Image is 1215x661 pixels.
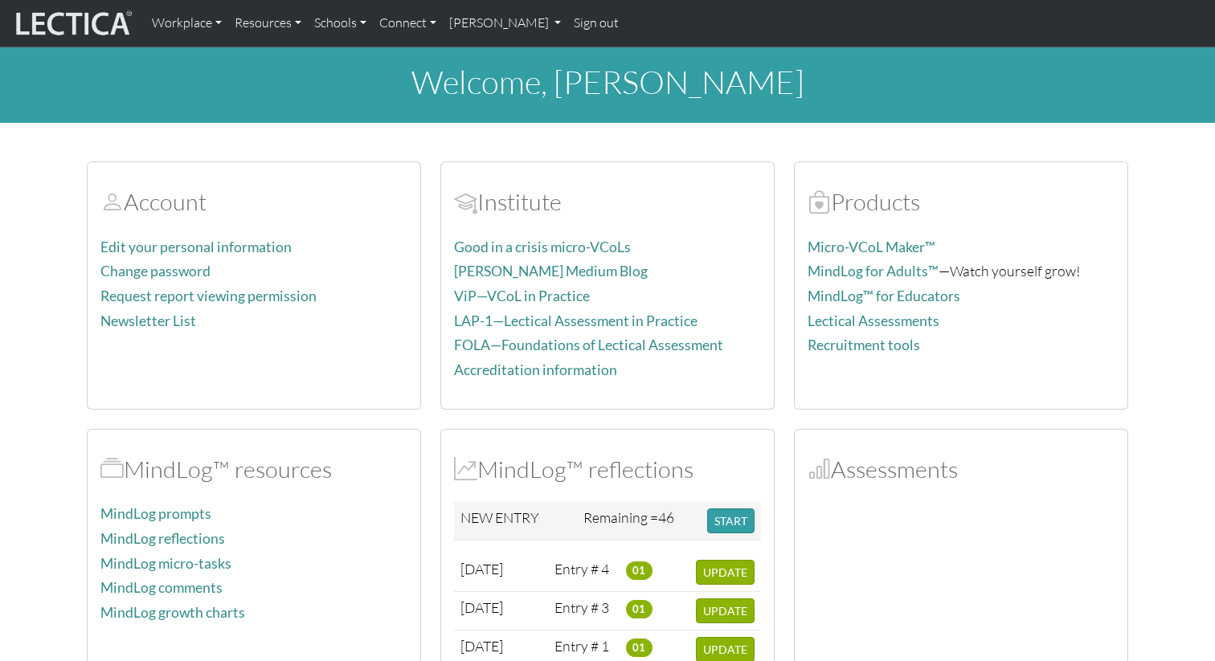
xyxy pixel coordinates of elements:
span: 01 [626,639,652,656]
span: UPDATE [703,643,747,656]
a: LAP-1—Lectical Assessment in Practice [454,312,697,329]
td: NEW ENTRY [454,502,577,541]
span: [DATE] [460,637,503,655]
a: Edit your personal information [100,239,292,255]
a: MindLog™ for Educators [808,288,960,304]
span: Products [808,187,831,216]
a: MindLog comments [100,579,223,596]
span: MindLog™ resources [100,455,124,484]
a: Accreditation information [454,361,617,378]
a: [PERSON_NAME] [443,6,567,40]
span: UPDATE [703,604,747,618]
a: Resources [228,6,308,40]
span: 46 [658,508,674,526]
span: MindLog [454,455,477,484]
h2: Account [100,188,407,216]
span: [DATE] [460,598,503,616]
button: UPDATE [696,598,755,623]
a: ViP—VCoL in Practice [454,288,590,304]
img: lecticalive [12,8,133,39]
a: Recruitment tools [808,337,920,353]
a: Sign out [567,6,625,40]
a: MindLog for Adults™ [808,263,939,279]
span: [DATE] [460,560,503,577]
td: Remaining = [577,502,701,541]
a: MindLog growth charts [100,604,245,621]
a: MindLog prompts [100,505,211,522]
a: [PERSON_NAME] Medium Blog [454,263,648,279]
a: Change password [100,263,211,279]
a: Good in a crisis micro-VCoLs [454,239,631,255]
a: Micro-VCoL Maker™ [808,239,935,255]
span: Account [454,187,477,216]
a: Workplace [145,6,228,40]
a: Connect [373,6,443,40]
span: Account [100,187,124,216]
a: Lectical Assessments [808,312,939,329]
span: 01 [626,561,652,579]
span: Assessments [808,455,831,484]
p: —Watch yourself grow! [808,259,1115,283]
a: Request report viewing permission [100,288,317,304]
span: UPDATE [703,565,747,579]
a: MindLog reflections [100,530,225,547]
h2: Products [808,188,1115,216]
a: FOLA—Foundations of Lectical Assessment [454,337,723,353]
button: UPDATE [696,560,755,585]
button: START [707,508,755,533]
a: Newsletter List [100,312,196,329]
h2: Institute [454,188,761,216]
span: 01 [626,600,652,618]
a: MindLog micro-tasks [100,555,231,572]
a: Schools [308,6,373,40]
h2: Assessments [808,455,1115,484]
h2: MindLog™ reflections [454,455,761,484]
td: Entry # 3 [548,592,620,630]
td: Entry # 4 [548,553,620,592]
h2: MindLog™ resources [100,455,407,484]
